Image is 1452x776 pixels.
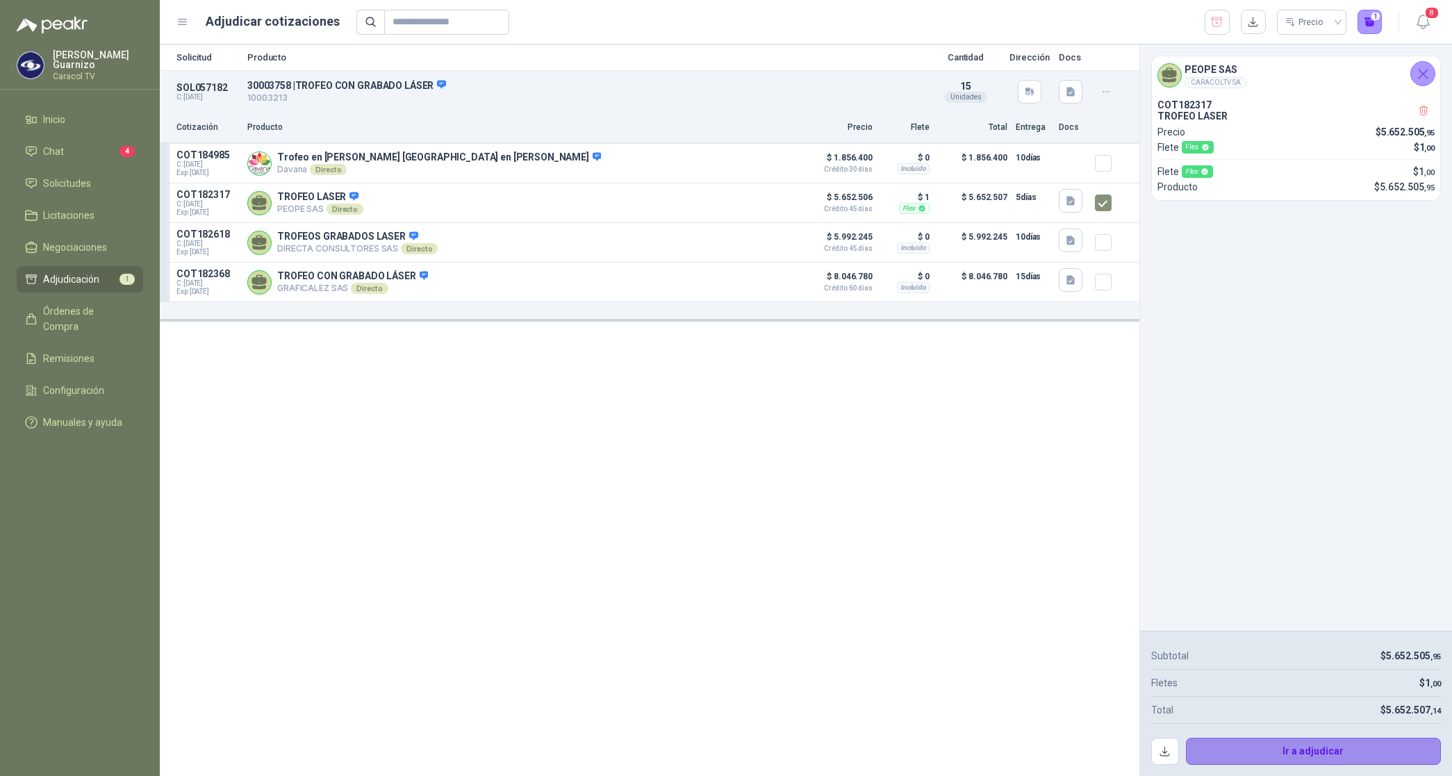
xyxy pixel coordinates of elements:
[1424,6,1439,19] span: 8
[1059,121,1087,134] p: Docs
[881,268,930,285] p: $ 0
[17,234,143,261] a: Negociaciones
[1425,677,1441,688] span: 1
[881,229,930,245] p: $ 0
[17,345,143,372] a: Remisiones
[1185,77,1247,88] div: CARACOLTV SA
[176,82,239,93] p: SOL057182
[17,170,143,197] a: Solicitudes
[1151,675,1178,691] p: Fletes
[43,144,64,159] span: Chat
[1016,189,1050,206] p: 5 días
[176,279,239,288] span: C: [DATE]
[17,52,44,79] img: Company Logo
[1157,110,1435,122] p: TROFEO LASER
[43,351,94,366] span: Remisiones
[1358,10,1383,35] button: 1
[17,298,143,340] a: Órdenes de Compra
[1419,166,1435,177] span: 1
[1410,10,1435,35] button: 8
[43,383,104,398] span: Configuración
[1430,652,1441,661] span: ,95
[277,231,438,243] p: TROFEOS GRABADOS LASER
[938,229,1007,256] p: $ 5.992.245
[945,92,987,103] div: Unidades
[176,248,239,256] span: Exp: [DATE]
[176,240,239,248] span: C: [DATE]
[938,189,1007,217] p: $ 5.652.507
[1152,56,1440,94] div: PEOPE SASCARACOLTV SA
[1381,126,1435,138] span: 5.652.505
[247,121,795,134] p: Producto
[176,53,239,62] p: Solicitud
[803,189,873,213] p: $ 5.652.506
[176,288,239,296] span: Exp: [DATE]
[247,79,923,92] p: 30003758 | TROFEO CON GRABADO LÁSER
[1186,738,1442,766] button: Ir a adjudicar
[43,112,65,127] span: Inicio
[1380,181,1435,192] span: 5.652.505
[17,106,143,133] a: Inicio
[277,191,363,204] p: TROFEO LASER
[803,206,873,213] span: Crédito 45 días
[43,208,94,223] span: Licitaciones
[938,149,1007,177] p: $ 1.856.400
[176,149,239,160] p: COT184985
[43,304,130,334] span: Órdenes de Compra
[1016,149,1050,166] p: 10 días
[176,208,239,217] span: Exp: [DATE]
[176,229,239,240] p: COT182618
[351,283,388,294] div: Directo
[176,121,239,134] p: Cotización
[938,121,1007,134] p: Total
[1157,99,1435,110] p: COT182317
[17,409,143,436] a: Manuales y ayuda
[277,204,363,215] p: PEOPE SAS
[1413,164,1435,179] p: $
[1157,164,1213,179] p: Flete
[1157,140,1214,155] p: Flete
[1182,165,1213,178] div: Flex
[176,93,239,101] p: C: [DATE]
[1016,121,1050,134] p: Entrega
[1016,229,1050,245] p: 10 días
[897,242,930,254] div: Incluido
[17,17,88,33] img: Logo peakr
[43,176,91,191] span: Solicitudes
[17,202,143,229] a: Licitaciones
[803,268,873,292] p: $ 8.046.780
[1157,179,1198,195] p: Producto
[1424,183,1435,192] span: ,95
[176,189,239,200] p: COT182317
[119,146,135,157] span: 4
[881,121,930,134] p: Flete
[1380,702,1441,718] p: $
[277,243,438,254] p: DIRECTA CONSULTORES SAS
[938,268,1007,296] p: $ 8.046.780
[1410,61,1435,86] button: Cerrar
[277,151,601,164] p: Trofeo en [PERSON_NAME] [GEOGRAPHIC_DATA] en [PERSON_NAME]
[899,203,930,214] div: Flex
[960,81,971,92] span: 15
[1380,648,1441,663] p: $
[1430,679,1441,688] span: ,00
[1419,142,1435,153] span: 1
[1424,129,1435,138] span: ,95
[803,149,873,173] p: $ 1.856.400
[17,266,143,292] a: Adjudicación1
[1374,179,1435,195] p: $
[803,229,873,252] p: $ 5.992.245
[1151,702,1173,718] p: Total
[1376,124,1435,140] p: $
[1157,124,1185,140] p: Precio
[931,53,1000,62] p: Cantidad
[327,204,363,215] div: Directo
[1285,12,1326,33] div: Precio
[277,164,601,175] p: Davana
[247,92,923,105] p: 10003213
[248,152,271,175] img: Company Logo
[897,163,930,174] div: Incluido
[310,164,347,175] div: Directo
[1386,650,1441,661] span: 5.652.505
[17,138,143,165] a: Chat4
